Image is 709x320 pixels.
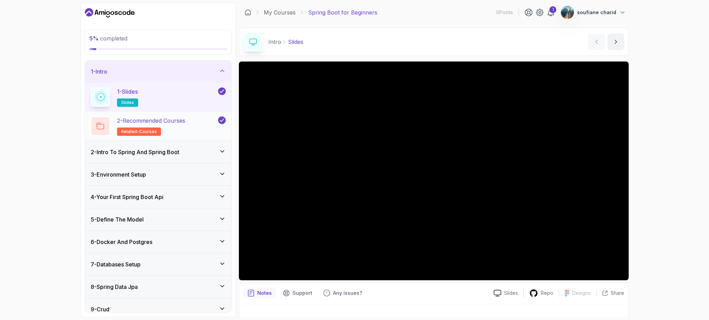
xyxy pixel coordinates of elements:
p: Slides [288,38,303,46]
h3: 6 - Docker And Postgres [91,238,152,246]
h3: 7 - Databases Setup [91,260,141,269]
a: 1 [547,8,555,17]
button: 2-Recommended Coursesrelated-courses [91,116,226,136]
h3: 4 - Your First Spring Boot Api [91,193,163,201]
h3: 2 - Intro To Spring And Spring Boot [91,148,179,156]
p: Spring Boot for Beginners [308,8,377,17]
a: Dashboard [244,9,251,16]
p: Notes [257,290,272,297]
h3: 9 - Crud [91,305,109,313]
a: My Courses [264,8,296,17]
p: soufiane charid [577,9,616,16]
button: next content [608,34,624,50]
p: 2 - Recommended Courses [117,116,185,125]
span: completed [89,35,127,42]
p: Intro [268,38,281,46]
button: Support button [279,288,316,299]
a: Dashboard [85,7,135,18]
p: Slides [504,290,518,297]
h3: 3 - Environment Setup [91,170,146,179]
button: user profile imagesoufiane charid [560,6,626,19]
span: related-courses [121,129,157,134]
button: 1-Slidesslides [91,87,226,107]
a: Repo [524,289,559,298]
h3: 5 - Define The Model [91,215,144,224]
span: 5 % [89,35,99,42]
button: 2-Intro To Spring And Spring Boot [85,141,231,163]
div: 1 [549,6,556,13]
button: 8-Spring Data Jpa [85,276,231,298]
button: 1-Intro [85,60,231,83]
button: Share [596,290,624,297]
p: Any issues? [333,290,362,297]
span: slides [121,100,134,105]
button: 3-Environment Setup [85,163,231,186]
button: 7-Databases Setup [85,253,231,275]
button: 5-Define The Model [85,208,231,230]
button: 6-Docker And Postgres [85,231,231,253]
button: 4-Your First Spring Boot Api [85,186,231,208]
button: previous content [588,34,605,50]
p: Share [611,290,624,297]
p: 1 - Slides [117,87,138,96]
img: user profile image [561,6,574,19]
h3: 1 - Intro [91,67,107,76]
p: Repo [541,290,553,297]
p: 0 Points [496,9,513,16]
button: Feedback button [319,288,366,299]
h3: 8 - Spring Data Jpa [91,283,138,291]
p: Designs [572,290,591,297]
a: Slides [488,290,523,297]
button: notes button [243,288,276,299]
p: Support [293,290,312,297]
